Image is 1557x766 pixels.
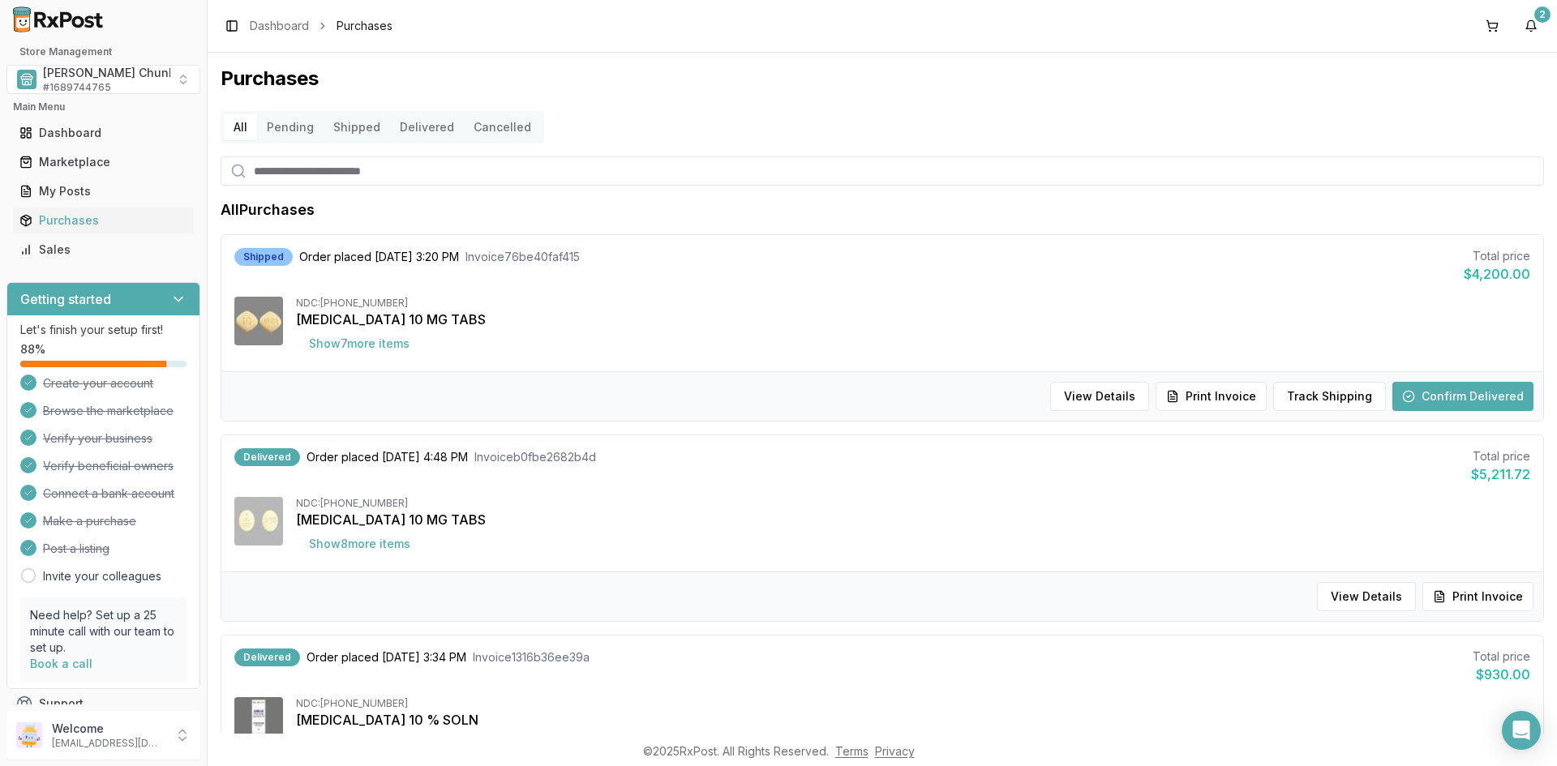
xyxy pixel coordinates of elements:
[52,721,165,737] p: Welcome
[20,341,45,357] span: 88 %
[1464,248,1530,264] div: Total price
[1464,264,1530,284] div: $4,200.00
[19,183,187,199] div: My Posts
[296,710,1530,730] div: [MEDICAL_DATA] 10 % SOLN
[30,607,177,656] p: Need help? Set up a 25 minute call with our team to set up.
[43,403,174,419] span: Browse the marketplace
[6,45,200,58] h2: Store Management
[6,120,200,146] button: Dashboard
[465,249,580,265] span: Invoice 76be40faf415
[43,81,111,94] span: # 1689744765
[473,649,590,665] span: Invoice 1316b36ee39a
[390,114,464,140] button: Delivered
[19,154,187,170] div: Marketplace
[1518,13,1544,39] button: 2
[6,689,200,718] button: Support
[6,65,200,94] button: Select a view
[19,212,187,229] div: Purchases
[221,66,1544,92] h1: Purchases
[1422,582,1533,611] button: Print Invoice
[13,101,194,113] h2: Main Menu
[296,310,1530,329] div: [MEDICAL_DATA] 10 MG TABS
[1156,382,1267,411] button: Print Invoice
[296,297,1530,310] div: NDC: [PHONE_NUMBER]
[13,177,194,206] a: My Posts
[52,737,165,750] p: [EMAIL_ADDRESS][DOMAIN_NAME]
[1473,648,1530,665] div: Total price
[464,114,541,140] button: Cancelled
[835,744,869,758] a: Terms
[6,149,200,175] button: Marketplace
[6,6,110,32] img: RxPost Logo
[13,148,194,177] a: Marketplace
[19,125,187,141] div: Dashboard
[1471,448,1530,464] div: Total price
[30,657,92,670] a: Book a call
[324,114,390,140] button: Shipped
[1471,464,1530,484] div: $5,211.72
[20,322,187,338] p: Let's finish your setup first!
[13,206,194,235] a: Purchases
[250,18,309,34] a: Dashboard
[296,497,1530,510] div: NDC: [PHONE_NUMBER]
[1050,382,1149,411] button: View Details
[296,697,1530,710] div: NDC: [PHONE_NUMBER]
[307,649,466,665] span: Order placed [DATE] 3:34 PM
[13,235,194,264] a: Sales
[234,297,283,345] img: Farxiga 10 MG TABS
[1273,382,1386,411] button: Track Shipping
[299,249,459,265] span: Order placed [DATE] 3:20 PM
[234,697,283,746] img: Jublia 10 % SOLN
[221,199,315,221] h1: All Purchases
[6,178,200,204] button: My Posts
[43,541,109,557] span: Post a listing
[16,722,42,748] img: User avatar
[307,449,468,465] span: Order placed [DATE] 4:48 PM
[43,430,152,447] span: Verify your business
[43,375,153,392] span: Create your account
[1317,582,1416,611] button: View Details
[234,448,300,466] div: Delivered
[43,65,234,81] span: [PERSON_NAME] Chunk Pharmacy
[1473,665,1530,684] div: $930.00
[337,18,392,34] span: Purchases
[234,648,300,666] div: Delivered
[875,744,915,758] a: Privacy
[43,458,174,474] span: Verify beneficial owners
[1392,382,1533,411] button: Confirm Delivered
[1534,6,1551,23] div: 2
[6,208,200,233] button: Purchases
[224,114,257,140] button: All
[296,529,423,558] button: Show8more items
[43,513,136,529] span: Make a purchase
[1502,711,1541,750] div: Open Intercom Messenger
[13,118,194,148] a: Dashboard
[6,237,200,263] button: Sales
[234,497,283,546] img: Jardiance 10 MG TABS
[296,510,1530,529] div: [MEDICAL_DATA] 10 MG TABS
[296,329,422,358] button: Show7more items
[257,114,324,140] button: Pending
[43,568,161,584] a: Invite your colleagues
[250,18,392,34] nav: breadcrumb
[19,242,187,258] div: Sales
[474,449,596,465] span: Invoice b0fbe2682b4d
[43,486,174,502] span: Connect a bank account
[234,248,293,266] div: Shipped
[20,289,111,309] h3: Getting started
